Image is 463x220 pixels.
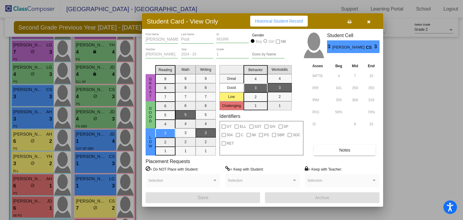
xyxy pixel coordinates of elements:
[314,145,376,156] button: Notes
[148,77,153,98] span: Great
[366,44,374,51] span: CS
[268,39,274,44] div: Girl
[146,166,198,172] label: = Do NOT Place with Student:
[227,131,233,139] span: 504
[269,123,275,130] span: SAI
[254,123,261,130] span: SST
[241,131,244,139] span: C
[219,113,240,119] label: Identifiers
[216,52,249,57] input: grade
[330,63,347,69] th: Beg
[250,16,308,27] button: Historical Student Record
[281,38,286,45] span: NB
[240,123,246,130] span: ELL
[146,52,178,57] input: teacher
[312,120,329,129] input: assessment
[277,131,285,139] span: SBR
[181,52,214,57] input: year
[147,17,218,25] h3: Student Card - View Only
[312,108,329,117] input: assessment
[312,71,329,80] input: assessment
[252,52,285,57] input: goes by name
[252,131,256,139] span: IW
[327,43,332,50] span: 3
[256,39,262,44] div: Boy
[227,140,234,147] span: RET
[332,44,366,51] span: [PERSON_NAME]
[146,159,190,164] label: Placement Requests
[284,123,288,130] span: SP
[315,195,329,200] span: Archive
[347,63,363,69] th: Mid
[264,131,269,139] span: PS
[255,19,303,24] span: Historical Student Record
[225,166,264,172] label: = Keep with Student:
[197,195,208,200] span: Save
[265,192,380,203] button: Archive
[374,43,380,50] span: 3
[293,131,300,139] span: SDC
[327,33,380,38] h3: Student Cell
[363,63,380,69] th: End
[312,83,329,93] input: assessment
[227,123,232,130] span: GT
[252,33,285,38] mat-label: Gender
[312,96,329,105] input: assessment
[305,166,342,172] label: = Keep with Teacher:
[216,37,249,42] input: Enter ID
[339,148,350,152] span: Notes
[146,192,260,203] button: Save
[148,136,153,148] span: Low
[148,106,153,123] span: Good
[311,63,330,69] th: Asses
